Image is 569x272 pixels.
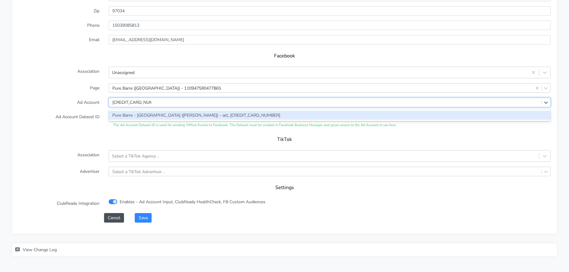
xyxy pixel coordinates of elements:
[109,111,551,120] div: Pure Barre - [GEOGRAPHIC_DATA] ([PERSON_NAME]) - act_[CREDIT_CARD_NUMBER]
[112,153,159,159] div: Select a TikTok Agency ..
[112,85,221,91] div: Pure Barre ([GEOGRAPHIC_DATA]) - 110947590477865
[14,167,104,176] label: Advertiser
[104,213,124,223] button: Cancel
[135,213,151,223] button: Save
[14,67,104,78] label: Association
[14,6,104,16] label: Zip
[109,21,551,30] input: Enter phone ...
[109,6,551,16] input: Enter Zip ..
[109,35,551,45] input: Enter Email ...
[25,53,544,59] h5: Facebook
[14,98,104,107] label: Ad Account
[109,123,551,128] div: The Ad Account Dataset ID is used for sending Offline Events to Facebook. The Dataset must be cre...
[14,21,104,30] label: Phone
[25,137,544,142] h5: TikTok
[112,168,165,175] div: Select a TikTok Advertiser ..
[14,83,104,93] label: Page
[23,247,57,253] span: View Change Log
[120,199,265,205] label: Enables - Ad Account Input, ClubReady HealthCheck, FB Custom Audiences
[14,112,104,128] label: Ad Account Dataset ID
[14,150,104,162] label: Association
[14,199,104,208] label: ClubReady Integration
[25,185,544,191] h5: Settings
[14,35,104,45] label: Email
[112,69,134,76] div: Unassigned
